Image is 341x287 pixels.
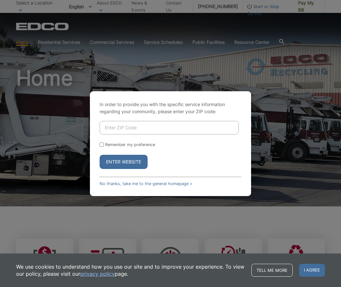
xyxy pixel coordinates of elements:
a: privacy policy [80,270,115,277]
a: Tell me more [251,264,293,277]
input: Enter ZIP Code [100,121,239,134]
span: I agree [299,264,325,277]
p: We use cookies to understand how you use our site and to improve your experience. To view our pol... [16,263,245,277]
p: In order to provide you with the specific service information regarding your community, please en... [100,101,241,115]
button: Enter Website [100,155,148,169]
label: Remember my preference [105,142,155,147]
a: No thanks, take me to the general homepage > [100,181,192,186]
